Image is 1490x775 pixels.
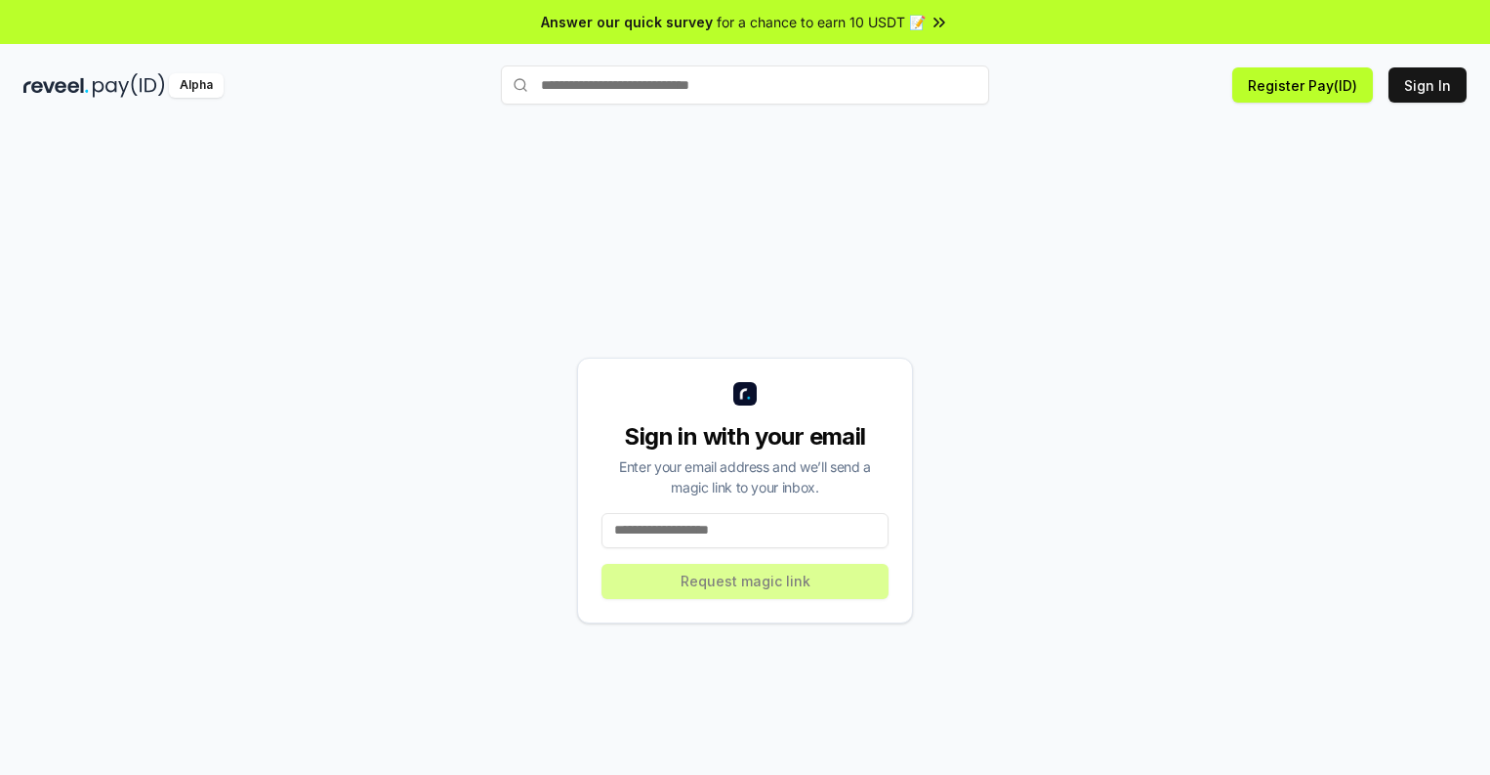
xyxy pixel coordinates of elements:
div: Sign in with your email [601,421,889,452]
span: Answer our quick survey [541,12,713,32]
div: Alpha [169,73,224,98]
img: logo_small [733,382,757,406]
img: pay_id [93,73,165,98]
div: Enter your email address and we’ll send a magic link to your inbox. [601,456,889,497]
button: Sign In [1388,67,1467,103]
img: reveel_dark [23,73,89,98]
span: for a chance to earn 10 USDT 📝 [717,12,926,32]
button: Register Pay(ID) [1232,67,1373,103]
